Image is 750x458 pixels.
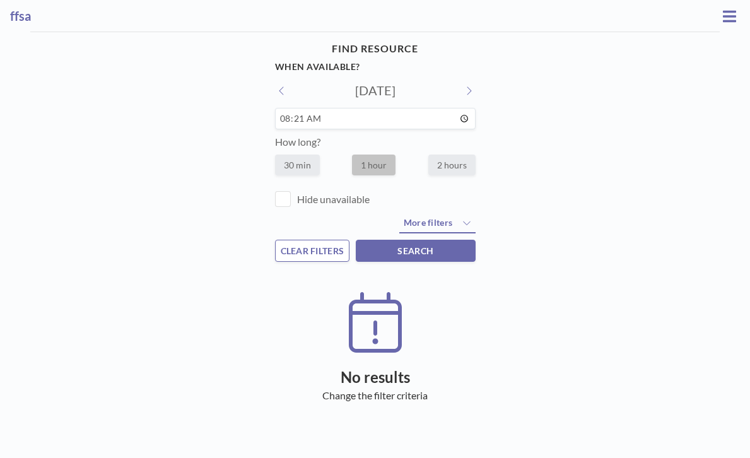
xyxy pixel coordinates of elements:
[10,8,719,24] h3: ffsa
[297,193,370,206] label: Hide unavailable
[399,213,475,233] button: More filters
[428,155,476,175] label: 2 hours
[404,217,452,228] span: More filters
[322,389,428,401] span: Change the filter criteria
[356,240,475,262] button: SEARCH
[352,155,396,175] label: 1 hour
[275,136,320,148] label: How long?
[275,240,350,262] button: CLEAR FILTERS
[397,245,433,256] span: SEARCH
[275,155,320,175] label: 30 min
[275,368,476,387] h2: No results
[275,37,476,60] h4: FIND RESOURCE
[281,245,344,256] span: CLEAR FILTERS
